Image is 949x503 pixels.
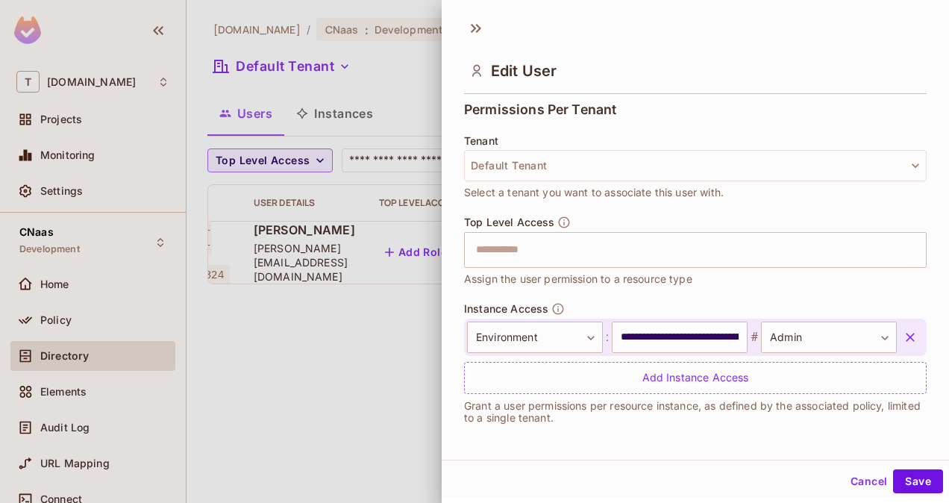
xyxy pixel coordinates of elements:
div: Environment [467,322,603,353]
button: Cancel [845,469,893,493]
span: Tenant [464,135,498,147]
button: Open [918,248,921,251]
span: Instance Access [464,303,548,315]
p: Grant a user permissions per resource instance, as defined by the associated policy, limited to a... [464,400,927,424]
button: Save [893,469,943,493]
span: Assign the user permission to a resource type [464,271,692,287]
span: Select a tenant you want to associate this user with. [464,184,724,201]
button: Default Tenant [464,150,927,181]
span: : [603,328,612,346]
span: # [748,328,761,346]
div: Add Instance Access [464,362,927,394]
span: Top Level Access [464,216,554,228]
span: Edit User [491,62,557,80]
div: Admin [761,322,897,353]
span: Permissions Per Tenant [464,102,616,117]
